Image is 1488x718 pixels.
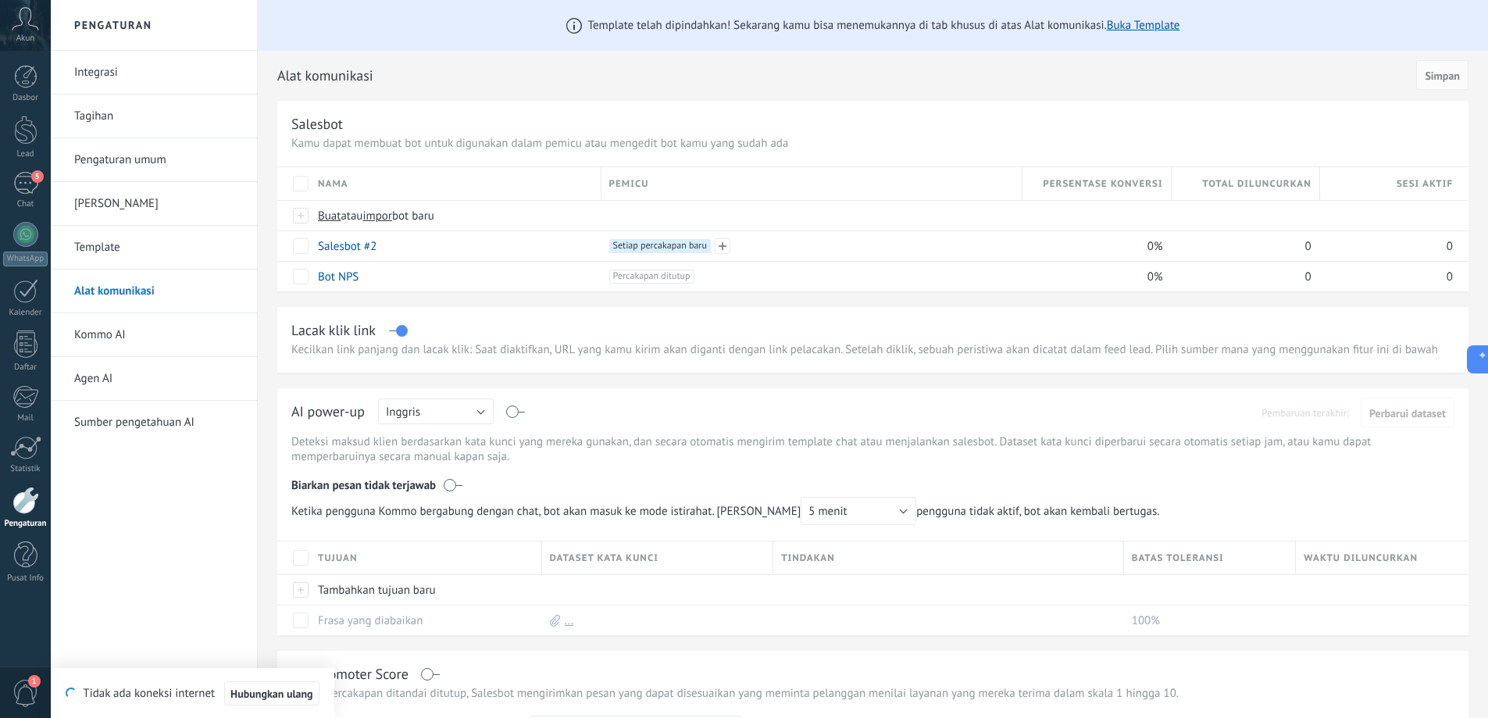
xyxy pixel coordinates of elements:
[1320,262,1453,291] div: 0
[74,357,241,401] a: Agen AI
[74,401,241,445] a: Sumber pengetahuan AI
[341,209,362,223] span: atau
[362,209,391,223] span: impor
[1202,177,1311,191] span: Total diluncurkan
[1132,551,1224,566] span: Batas toleransi
[74,51,241,95] a: Integrasi
[801,497,916,525] button: 5 menit
[51,51,257,95] li: Integrasi
[51,182,257,226] li: Pengguna
[291,467,1454,497] div: Biarkan pesan tidak terjawab
[609,270,694,284] span: Percakapan ditutup
[318,270,359,284] a: Bot NPS
[3,199,48,209] div: Chat
[224,681,319,706] button: Hubungkan ulang
[1172,262,1312,291] div: 0
[550,551,658,566] span: Dataset kata kunci
[3,519,48,529] div: Pengaturan
[565,613,574,628] a: ...
[291,342,1454,357] p: Kecilkan link panjang dan lacak klik: Saat diaktifkan, URL yang kamu kirim akan diganti dengan li...
[378,398,494,424] button: Inggris
[31,170,44,183] span: 5
[715,238,730,254] span: Edit
[51,313,257,357] li: Kommo AI
[1043,177,1162,191] span: Persentase konversi
[392,209,434,223] span: bot baru
[3,573,48,584] div: Pusat Info
[291,497,916,525] span: Ketika pengguna Kommo bergabung dengan chat, bot akan masuk ke mode istirahat. [PERSON_NAME]
[609,177,649,191] span: Pemicu
[318,613,423,628] a: Frasa yang diabaikan
[74,138,241,182] a: Pengaturan umum
[1304,551,1418,566] span: Waktu diluncurkan
[3,252,48,266] div: WhatsApp
[291,686,1454,701] p: Ketika percakapan ditandai ditutup, Salesbot mengirimkan pesan yang dapat disesuaikan yang memint...
[318,209,341,223] span: Buat
[1132,613,1160,628] span: 100%
[291,402,365,427] div: AI power-up
[74,226,241,270] a: Template
[588,18,1180,33] span: Template telah dipindahkan! Sekarang kamu bisa menemukannya di tab khusus di atas Alat komunikasi.
[318,551,357,566] span: Tujuan
[291,497,1168,525] span: pengguna tidak aktif, bot akan kembali bertugas.
[1107,18,1180,33] a: Buka Template
[51,95,257,138] li: Tagihan
[1425,70,1460,81] span: Simpan
[230,688,313,699] span: Hubungkan ulang
[291,665,409,683] div: Net Promoter Score
[74,313,241,357] a: Kommo AI
[3,93,48,103] div: Dasbor
[3,363,48,373] div: Daftar
[16,34,35,44] span: Akun
[1172,231,1312,261] div: 0
[1022,262,1163,291] div: 0%
[3,308,48,318] div: Kalender
[318,239,376,254] a: Salesbot #2
[291,136,1454,151] p: Kamu dapat membuat bot untuk digunakan dalam pemicu atau mengedit bot kamu yang sudah ada
[1305,239,1311,254] span: 0
[1416,60,1468,90] button: Simpan
[1320,231,1453,261] div: 0
[1147,270,1163,284] span: 0%
[310,575,534,605] div: Tambahkan tujuan baru
[3,464,48,474] div: Statistik
[318,177,348,191] span: Nama
[291,434,1454,464] p: Deteksi maksud klien berdasarkan kata kunci yang mereka gunakan, dan secara otomatis mengirim tem...
[1305,270,1311,284] span: 0
[1447,239,1453,254] span: 0
[66,680,319,706] div: Tidak ada koneksi internet
[277,60,1411,91] h2: Alat komunikasi
[3,149,48,159] div: Lead
[291,115,343,133] div: Salesbot
[1124,605,1289,635] div: 100%
[74,270,241,313] a: Alat komunikasi
[1447,270,1453,284] span: 0
[51,226,257,270] li: Template
[51,357,257,401] li: Agen AI
[51,138,257,182] li: Pengaturan umum
[51,401,257,444] li: Sumber pengetahuan AI
[74,95,241,138] a: Tagihan
[808,504,847,519] span: 5 menit
[51,270,257,313] li: Alat komunikasi
[386,405,420,420] span: Inggris
[1147,239,1163,254] span: 0%
[74,182,241,226] a: [PERSON_NAME]
[781,551,835,566] span: Tindakan
[1022,231,1163,261] div: 0%
[1397,177,1453,191] span: Sesi aktif
[291,321,376,339] div: Lacak klik link
[28,675,41,688] span: 1
[609,239,711,253] span: Setiap percakapan baru
[3,413,48,423] div: Mail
